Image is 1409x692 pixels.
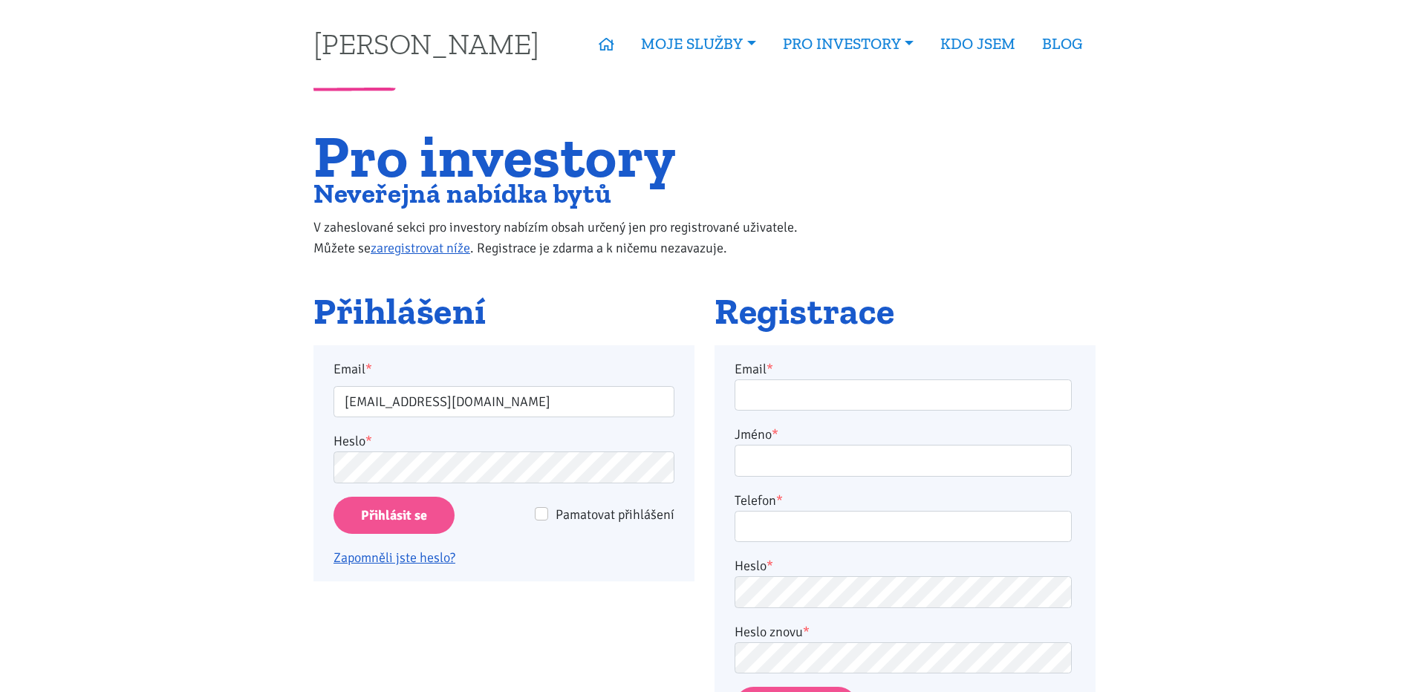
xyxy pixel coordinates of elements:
abbr: required [767,558,773,574]
a: PRO INVESTORY [769,27,927,61]
label: Email [324,359,685,379]
a: KDO JSEM [927,27,1029,61]
label: Email [735,359,773,379]
label: Heslo [735,555,773,576]
a: MOJE SLUŽBY [628,27,769,61]
abbr: required [767,361,773,377]
abbr: required [776,492,783,509]
abbr: required [772,426,778,443]
label: Heslo [333,431,372,451]
abbr: required [803,624,810,640]
a: [PERSON_NAME] [313,29,539,58]
h1: Pro investory [313,131,828,181]
h2: Registrace [715,292,1096,332]
p: V zaheslované sekci pro investory nabízím obsah určený jen pro registrované uživatele. Můžete se ... [313,217,828,258]
a: BLOG [1029,27,1096,61]
label: Heslo znovu [735,621,810,642]
h2: Neveřejná nabídka bytů [313,181,828,206]
a: Zapomněli jste heslo? [333,549,455,566]
label: Telefon [735,490,783,511]
label: Jméno [735,424,778,445]
span: Pamatovat přihlášení [556,506,674,523]
a: zaregistrovat níže [371,240,470,256]
h2: Přihlášení [313,292,694,332]
input: Přihlásit se [333,497,455,535]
